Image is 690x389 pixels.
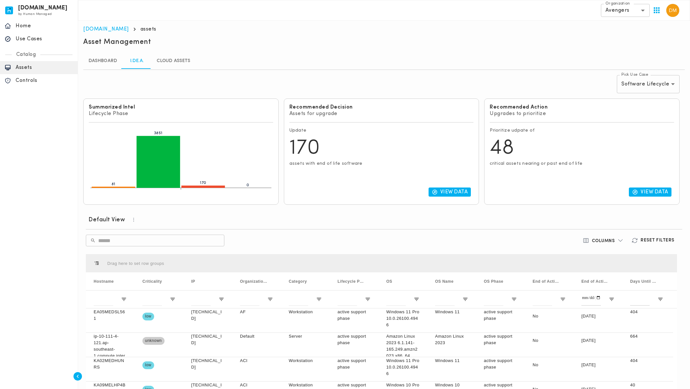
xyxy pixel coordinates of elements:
[664,1,682,19] button: User
[440,189,468,195] p: View Data
[240,333,273,340] p: Default
[574,357,622,381] div: [DATE]
[18,6,68,10] h6: [DOMAIN_NAME]
[89,104,273,110] h6: Summarized Intel
[630,333,663,340] p: 664
[289,161,474,167] p: assets with end of life software
[490,138,514,159] span: 48
[316,296,322,302] button: Open Filter Menu
[83,27,129,32] a: [DOMAIN_NAME]
[142,309,154,324] span: low
[89,110,273,117] p: Lifecycle Phase
[338,333,371,346] p: active support phase
[484,279,503,284] span: OS Phase
[152,53,195,69] a: Cloud Assets
[666,4,679,17] img: David Medallo
[12,51,41,58] p: Catalog
[490,110,674,117] p: Upgrades to prioritize
[579,235,628,246] button: Columns
[170,296,176,302] button: Open Filter Menu
[200,181,206,185] tspan: 170
[142,279,162,284] span: Criticality
[94,279,114,284] span: Hostname
[94,357,127,370] p: KA02MEDHUNRS
[365,296,371,302] button: Open Filter Menu
[289,104,474,110] h6: Recommended Decision
[592,238,615,244] h6: Columns
[16,77,73,84] p: Controls
[435,309,468,315] p: Windows 11
[641,238,674,243] h6: Reset Filters
[240,357,273,364] p: ACI
[16,23,73,29] p: Home
[94,333,127,366] p: ip-10-111-4-121.ap-southeast-1.compute.internal
[490,104,674,110] h6: Recommended Action
[484,333,517,346] p: active support phase
[154,131,163,135] tspan: 3851
[560,296,566,302] button: Open Filter Menu
[386,357,419,377] p: Windows 11 Pro 10.0.26100.4946
[386,279,392,284] span: OS
[18,12,52,16] span: by Human Managed
[581,279,609,284] span: End of Active Support Date
[435,382,468,388] p: Windows 10
[338,279,365,284] span: Lifecycle Phase
[490,161,674,167] p: critical assets nearing or past end of life
[140,26,156,32] p: assets
[112,182,115,186] tspan: 81
[533,279,560,284] span: End of Active Support?
[628,235,680,246] button: Reset Filters
[191,309,224,322] p: [TECHNICAL_ID]
[435,333,468,346] p: Amazon Linux 2023
[525,308,574,332] div: No
[219,296,224,302] button: Open Filter Menu
[289,138,320,159] span: 170
[621,72,648,78] label: Pick Use Case
[83,38,151,47] h5: Asset Management
[289,333,322,340] p: Server
[484,309,517,322] p: active support phase
[289,128,474,134] p: Update
[630,309,663,315] p: 404
[289,279,307,284] span: Category
[630,357,663,364] p: 404
[429,188,471,197] button: View Data
[191,279,195,284] span: IP
[525,333,574,357] div: No
[386,333,419,359] p: Amazon Linux 2023 6.1.141-165.249.amzn2023.x86_64
[605,1,630,6] label: Organization
[641,189,668,195] p: View Data
[240,279,267,284] span: Organization Unit
[630,293,650,306] input: Days Until EOAS Filter Input
[16,36,73,42] p: Use Cases
[122,53,152,69] a: I.DE.A.
[5,6,13,14] img: invicta.io
[511,296,517,302] button: Open Filter Menu
[94,309,127,322] p: EA05MEDSL561
[83,53,122,69] a: Dashboard
[414,296,419,302] button: Open Filter Menu
[121,296,127,302] button: Open Filter Menu
[107,261,164,266] span: Drag here to set row groups
[630,382,663,388] p: 40
[581,293,601,306] input: End of Active Support Date Filter Input
[484,357,517,370] p: active support phase
[289,110,474,117] p: Assets for upgrade
[617,75,680,93] div: Software Lifecycle
[490,128,674,134] p: Prioritize udpate of
[629,188,671,197] button: View Data
[435,279,454,284] span: OS Name
[657,296,663,302] button: Open Filter Menu
[246,183,249,187] tspan: 0
[289,309,322,315] p: Workstation
[574,308,622,332] div: [DATE]
[525,357,574,381] div: No
[574,333,622,357] div: [DATE]
[601,4,650,17] div: Avengers
[191,357,224,370] p: [TECHNICAL_ID]
[142,358,154,372] span: low
[16,64,73,71] p: Assets
[630,279,657,284] span: Days Until EOAS
[240,309,273,315] p: AF
[386,309,419,328] p: Windows 11 Pro 10.0.26100.4946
